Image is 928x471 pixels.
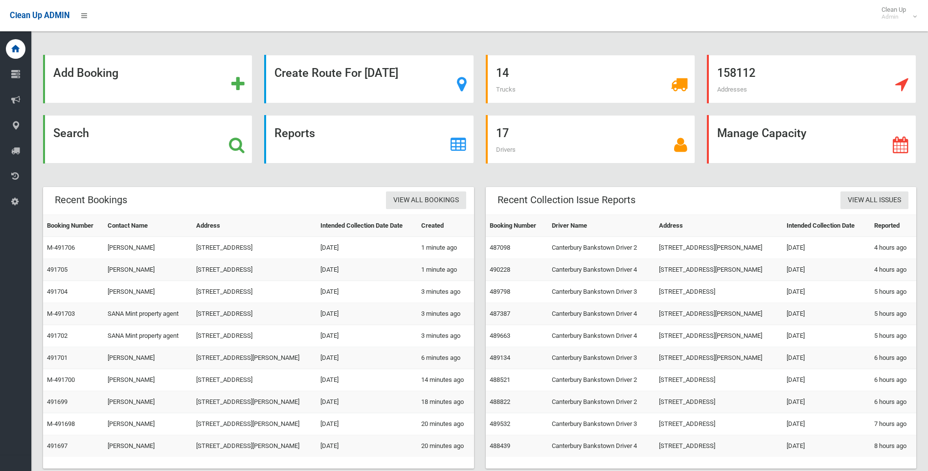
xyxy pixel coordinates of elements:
strong: Manage Capacity [717,126,806,140]
td: [STREET_ADDRESS][PERSON_NAME] [655,237,783,259]
td: [STREET_ADDRESS][PERSON_NAME] [192,391,317,413]
td: [STREET_ADDRESS][PERSON_NAME] [655,303,783,325]
a: 488822 [490,398,510,405]
td: [STREET_ADDRESS][PERSON_NAME] [192,347,317,369]
span: Clean Up ADMIN [10,11,69,20]
td: SANA Mint property agent [104,303,192,325]
td: [STREET_ADDRESS] [655,413,783,435]
td: [PERSON_NAME] [104,391,192,413]
a: View All Bookings [386,191,466,210]
td: 5 hours ago [870,281,916,303]
a: 489532 [490,420,510,427]
td: 6 hours ago [870,347,916,369]
td: [STREET_ADDRESS] [192,237,317,259]
td: [STREET_ADDRESS] [192,303,317,325]
td: [PERSON_NAME] [104,347,192,369]
th: Address [655,215,783,237]
strong: Create Route For [DATE] [274,66,398,80]
span: Drivers [496,146,516,153]
header: Recent Collection Issue Reports [486,190,647,210]
td: 14 minutes ago [417,369,474,391]
td: [PERSON_NAME] [104,413,192,435]
td: Canterbury Bankstown Driver 4 [548,435,655,457]
a: 491701 [47,354,68,361]
td: 4 hours ago [870,259,916,281]
td: [STREET_ADDRESS][PERSON_NAME] [655,325,783,347]
td: [STREET_ADDRESS] [655,281,783,303]
td: Canterbury Bankstown Driver 2 [548,237,655,259]
td: Canterbury Bankstown Driver 4 [548,259,655,281]
th: Created [417,215,474,237]
td: [DATE] [317,237,417,259]
td: [STREET_ADDRESS] [655,391,783,413]
td: Canterbury Bankstown Driver 4 [548,303,655,325]
header: Recent Bookings [43,190,139,210]
a: 490228 [490,266,510,273]
a: Create Route For [DATE] [264,55,474,103]
td: [DATE] [317,325,417,347]
td: [STREET_ADDRESS] [192,369,317,391]
a: 491697 [47,442,68,449]
a: 491704 [47,288,68,295]
td: 6 hours ago [870,369,916,391]
a: Reports [264,115,474,164]
td: [DATE] [783,259,870,281]
td: [DATE] [783,281,870,303]
a: 489663 [490,332,510,339]
th: Booking Number [486,215,548,237]
td: Canterbury Bankstown Driver 3 [548,281,655,303]
td: 3 minutes ago [417,303,474,325]
td: [STREET_ADDRESS][PERSON_NAME] [655,259,783,281]
td: 3 minutes ago [417,325,474,347]
a: View All Issues [840,191,908,210]
td: [DATE] [317,369,417,391]
a: 14 Trucks [486,55,695,103]
td: [PERSON_NAME] [104,281,192,303]
td: 5 hours ago [870,303,916,325]
td: 1 minute ago [417,259,474,281]
td: [DATE] [317,391,417,413]
span: Trucks [496,86,516,93]
td: [DATE] [317,259,417,281]
td: [DATE] [783,435,870,457]
a: 491705 [47,266,68,273]
td: [PERSON_NAME] [104,369,192,391]
td: [DATE] [783,237,870,259]
td: [STREET_ADDRESS] [192,281,317,303]
td: [DATE] [783,413,870,435]
a: M-491706 [47,244,75,251]
td: [DATE] [783,325,870,347]
strong: Search [53,126,89,140]
a: 488521 [490,376,510,383]
td: 4 hours ago [870,237,916,259]
td: [DATE] [783,369,870,391]
a: 17 Drivers [486,115,695,164]
strong: Add Booking [53,66,118,80]
td: [STREET_ADDRESS] [192,325,317,347]
a: 489134 [490,354,510,361]
td: [DATE] [317,347,417,369]
td: [DATE] [783,347,870,369]
a: 488439 [490,442,510,449]
a: 487387 [490,310,510,317]
td: [DATE] [317,435,417,457]
td: [STREET_ADDRESS] [655,435,783,457]
td: [DATE] [317,281,417,303]
th: Intended Collection Date Date [317,215,417,237]
a: Manage Capacity [707,115,916,164]
td: [PERSON_NAME] [104,237,192,259]
strong: 17 [496,126,509,140]
th: Address [192,215,317,237]
th: Intended Collection Date [783,215,870,237]
td: [DATE] [317,303,417,325]
strong: Reports [274,126,315,140]
td: 1 minute ago [417,237,474,259]
td: Canterbury Bankstown Driver 2 [548,391,655,413]
td: [PERSON_NAME] [104,259,192,281]
td: Canterbury Bankstown Driver 4 [548,325,655,347]
th: Driver Name [548,215,655,237]
a: 487098 [490,244,510,251]
td: SANA Mint property agent [104,325,192,347]
td: 3 minutes ago [417,281,474,303]
span: Addresses [717,86,747,93]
